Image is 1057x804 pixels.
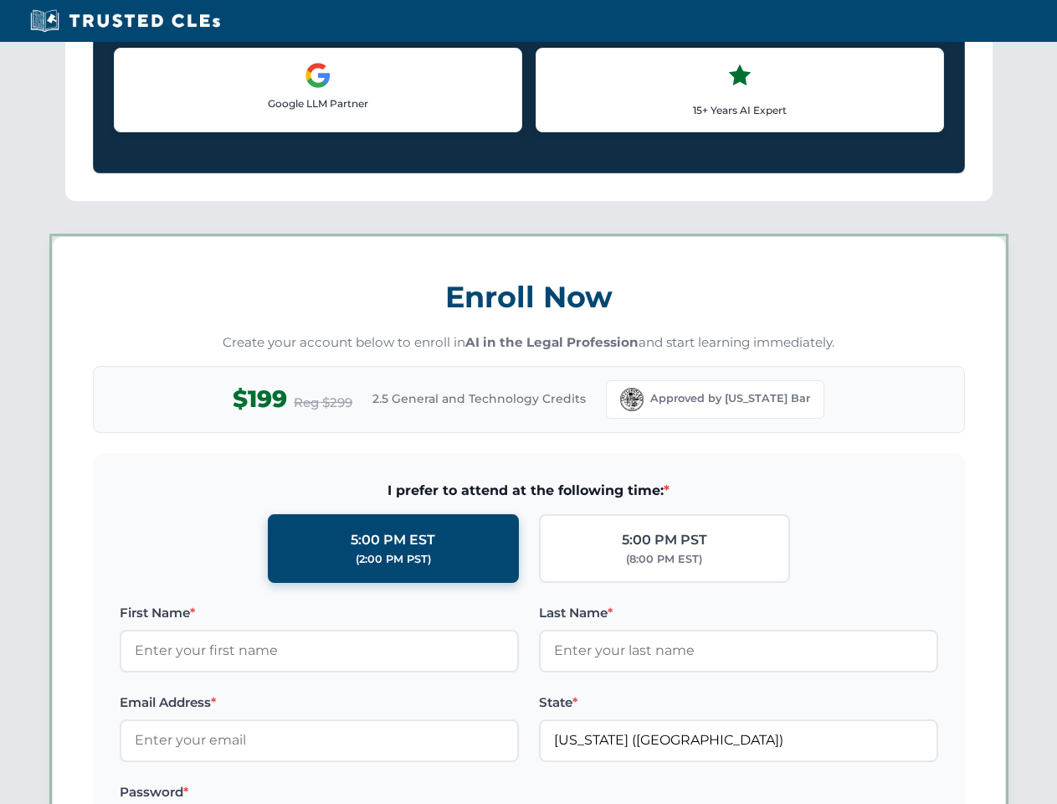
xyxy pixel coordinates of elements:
input: Florida (FL) [539,719,938,761]
input: Enter your email [120,719,519,761]
label: Password [120,782,519,802]
div: (8:00 PM EST) [626,551,702,568]
div: 5:00 PM PST [622,529,707,551]
label: Email Address [120,693,519,713]
input: Enter your last name [539,630,938,672]
label: First Name [120,603,519,623]
div: (2:00 PM PST) [356,551,431,568]
img: Google [305,62,331,89]
p: Google LLM Partner [128,95,508,111]
span: 2.5 General and Technology Credits [372,389,586,408]
strong: AI in the Legal Profession [465,334,639,350]
input: Enter your first name [120,630,519,672]
span: Reg $299 [294,393,352,413]
span: I prefer to attend at the following time: [120,480,938,502]
div: 5:00 PM EST [351,529,435,551]
img: Trusted CLEs [25,8,225,33]
label: State [539,693,938,713]
img: Florida Bar [620,388,644,411]
p: 15+ Years AI Expert [550,102,930,118]
p: Create your account below to enroll in and start learning immediately. [93,333,965,353]
label: Last Name [539,603,938,623]
span: $199 [233,380,287,418]
h3: Enroll Now [93,271,965,323]
span: Approved by [US_STATE] Bar [650,390,810,407]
